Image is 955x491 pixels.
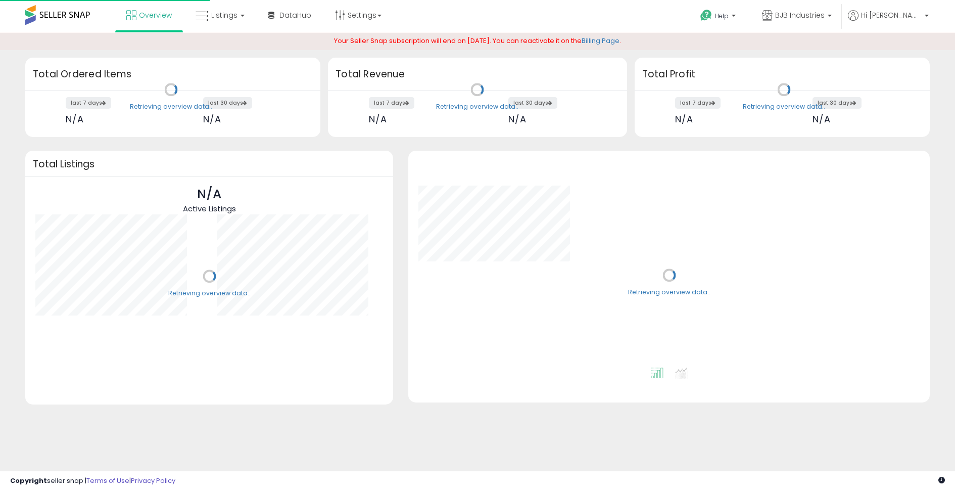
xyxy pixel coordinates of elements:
span: Listings [211,10,237,20]
div: Retrieving overview data.. [436,102,518,111]
a: Help [692,2,746,33]
span: Hi [PERSON_NAME] [861,10,922,20]
div: Retrieving overview data.. [743,102,825,111]
div: Retrieving overview data.. [628,288,710,297]
a: Billing Page [582,36,619,46]
span: Overview [139,10,172,20]
span: Help [715,12,729,20]
span: Your Seller Snap subscription will end on [DATE]. You can reactivate it on the . [334,36,621,46]
div: Retrieving overview data.. [130,102,212,111]
span: BJB Industries [775,10,825,20]
a: Hi [PERSON_NAME] [848,10,929,33]
span: DataHub [279,10,311,20]
i: Get Help [700,9,712,22]
div: Retrieving overview data.. [168,289,251,298]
